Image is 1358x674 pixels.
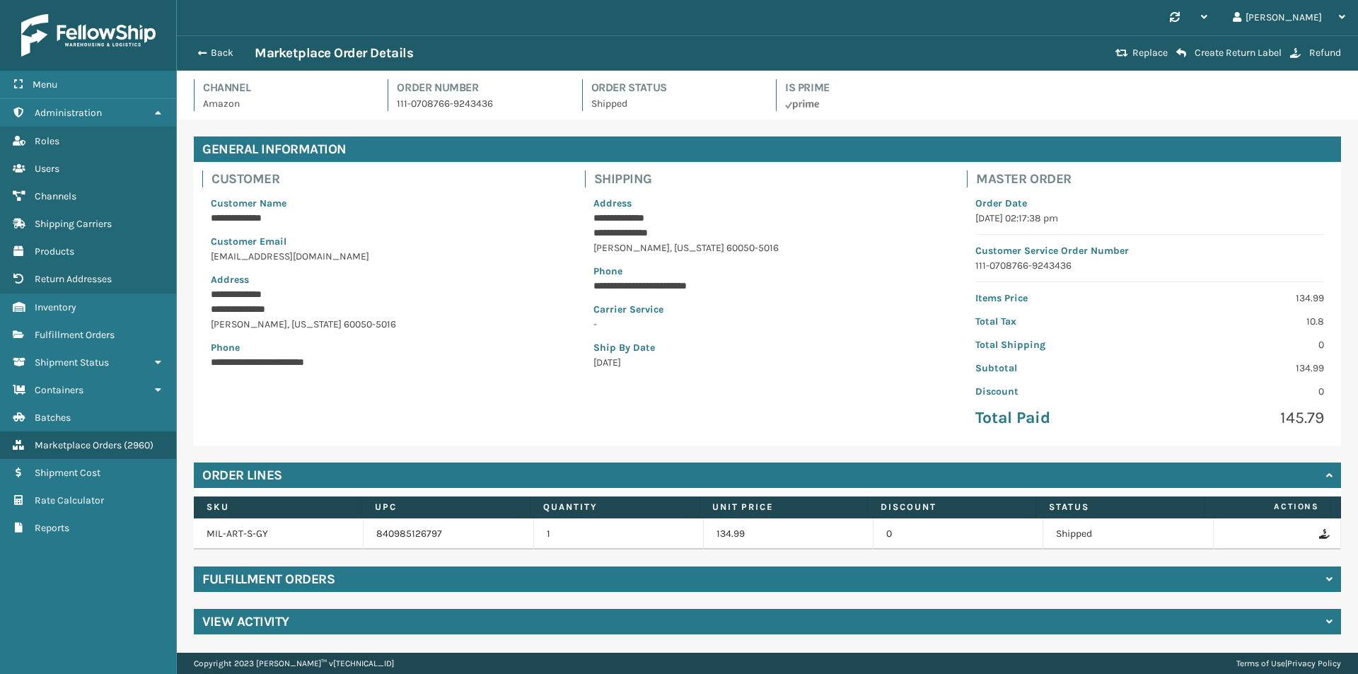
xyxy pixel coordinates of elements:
[194,136,1341,162] h4: General Information
[375,501,517,513] label: UPC
[35,218,112,230] span: Shipping Carriers
[975,196,1324,211] p: Order Date
[591,96,759,111] p: Shipped
[35,135,59,147] span: Roles
[211,274,249,286] span: Address
[211,196,559,211] p: Customer Name
[211,317,559,332] p: [PERSON_NAME] , [US_STATE] 60050-5016
[1159,361,1324,376] p: 134.99
[1286,47,1345,59] button: Refund
[975,291,1141,306] p: Items Price
[202,467,282,484] h4: Order Lines
[712,501,854,513] label: Unit Price
[593,240,942,255] p: [PERSON_NAME] , [US_STATE] 60050-5016
[593,317,942,332] p: -
[975,243,1324,258] p: Customer Service Order Number
[1159,314,1324,329] p: 10.8
[1236,658,1285,668] a: Terms of Use
[976,170,1333,187] h4: Master Order
[704,518,874,550] td: 134.99
[35,107,102,119] span: Administration
[364,518,533,550] td: 840985126797
[207,501,349,513] label: SKU
[35,412,71,424] span: Batches
[975,211,1324,226] p: [DATE] 02:17:38 pm
[202,571,335,588] h4: Fulfillment Orders
[35,522,69,534] span: Reports
[1290,48,1301,58] i: Refund
[35,467,100,479] span: Shipment Cost
[211,340,559,355] p: Phone
[975,407,1141,429] p: Total Paid
[543,501,685,513] label: Quantity
[975,337,1141,352] p: Total Shipping
[881,501,1023,513] label: Discount
[975,314,1141,329] p: Total Tax
[593,355,942,370] p: [DATE]
[1159,337,1324,352] p: 0
[593,302,942,317] p: Carrier Service
[35,329,115,341] span: Fulfillment Orders
[874,518,1043,550] td: 0
[202,613,289,630] h4: View Activity
[1287,658,1341,668] a: Privacy Policy
[534,518,704,550] td: 1
[975,384,1141,399] p: Discount
[203,79,371,96] h4: Channel
[975,258,1324,273] p: 111-0708766-9243436
[124,439,153,451] span: ( 2960 )
[35,356,109,368] span: Shipment Status
[190,47,255,59] button: Back
[255,45,413,62] h3: Marketplace Order Details
[35,190,76,202] span: Channels
[1159,407,1324,429] p: 145.79
[35,245,74,257] span: Products
[1043,518,1213,550] td: Shipped
[397,96,564,111] p: 111-0708766-9243436
[35,273,112,285] span: Return Addresses
[35,439,122,451] span: Marketplace Orders
[1319,529,1328,539] i: Refund Order Line
[1159,291,1324,306] p: 134.99
[593,197,632,209] span: Address
[203,96,371,111] p: Amazon
[1049,501,1191,513] label: Status
[975,361,1141,376] p: Subtotal
[194,653,394,674] p: Copyright 2023 [PERSON_NAME]™ v [TECHNICAL_ID]
[397,79,564,96] h4: Order Number
[1115,48,1128,58] i: Replace
[785,79,953,96] h4: Is Prime
[35,384,83,396] span: Containers
[594,170,951,187] h4: Shipping
[593,264,942,279] p: Phone
[207,528,268,540] a: MIL-ART-S-GY
[35,494,104,506] span: Rate Calculator
[1159,384,1324,399] p: 0
[33,79,57,91] span: Menu
[1111,47,1172,59] button: Replace
[1209,495,1328,518] span: Actions
[35,301,76,313] span: Inventory
[21,14,156,57] img: logo
[1172,47,1286,59] button: Create Return Label
[593,340,942,355] p: Ship By Date
[1236,653,1341,674] div: |
[1176,47,1186,59] i: Create Return Label
[211,234,559,249] p: Customer Email
[211,170,568,187] h4: Customer
[211,249,559,264] p: [EMAIL_ADDRESS][DOMAIN_NAME]
[591,79,759,96] h4: Order Status
[35,163,59,175] span: Users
